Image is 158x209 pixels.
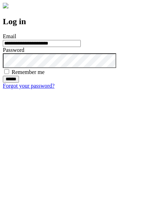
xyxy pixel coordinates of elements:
[3,47,24,53] label: Password
[3,3,8,8] img: logo-4e3dc11c47720685a147b03b5a06dd966a58ff35d612b21f08c02c0306f2b779.png
[3,33,16,39] label: Email
[3,83,54,89] a: Forgot your password?
[12,69,45,75] label: Remember me
[3,17,155,26] h2: Log in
